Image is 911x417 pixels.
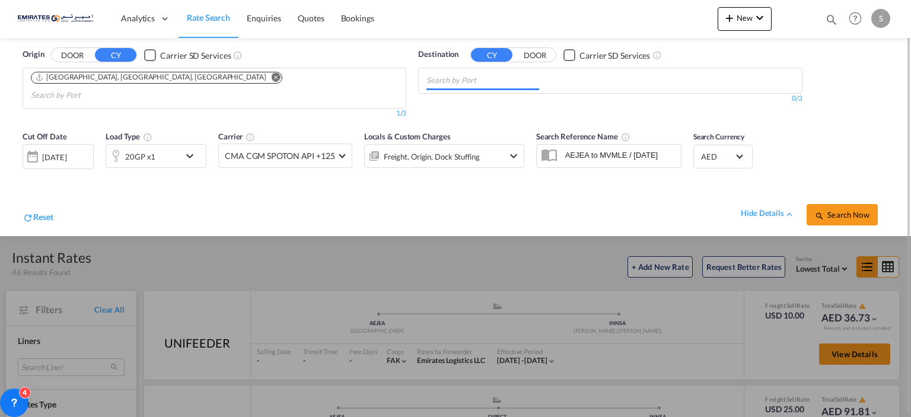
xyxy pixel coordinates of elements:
md-icon: Unchecked: Search for CY (Container Yard) services for all selected carriers.Checked : Search for... [233,50,243,60]
span: Analytics [121,12,155,24]
button: Remove [264,72,282,84]
div: 20GP x1 [125,148,155,165]
input: Search Reference Name [559,146,681,164]
div: S [871,9,890,28]
md-icon: Your search will be saved by the below given name [621,132,630,142]
span: Enquiries [247,13,281,23]
md-icon: Unchecked: Search for CY (Container Yard) services for all selected carriers.Checked : Search for... [652,50,662,60]
md-icon: icon-chevron-down [753,11,767,25]
button: CY [471,48,512,62]
button: icon-plus 400-fgNewicon-chevron-down [718,7,772,31]
md-checkbox: Checkbox No Ink [144,49,231,61]
md-select: Select Currency: د.إ AEDUnited Arab Emirates Dirham [700,148,746,165]
md-icon: icon-chevron-down [183,149,203,163]
md-icon: icon-information-outline [143,132,152,142]
span: Reset [33,212,53,222]
span: Cut Off Date [23,132,67,141]
div: Carrier SD Services [160,50,231,62]
span: CMA CGM SPOTON API +125 [225,150,335,162]
div: icon-magnify [825,13,838,31]
span: Help [845,8,865,28]
span: Search Currency [693,132,745,141]
input: Search by Port [31,86,144,105]
div: Port of Jebel Ali, Jebel Ali, AEJEA [35,72,266,82]
md-checkbox: Checkbox No Ink [563,49,650,61]
md-icon: icon-chevron-up [784,209,795,219]
div: [DATE] [42,152,66,163]
md-icon: icon-plus 400-fg [722,11,737,25]
md-icon: icon-magnify [815,211,824,221]
span: Search Reference Name [536,132,630,141]
button: icon-magnifySearch Now [807,204,878,225]
div: 20GP x1icon-chevron-down [106,144,206,168]
md-icon: The selected Trucker/Carrierwill be displayed in the rate results If the rates are from another f... [246,132,255,142]
span: Bookings [341,13,374,23]
div: Freight Origin Dock Stuffingicon-chevron-down [364,144,524,168]
button: DOOR [514,49,556,62]
div: hide detailsicon-chevron-up [741,208,795,219]
div: [DATE] [23,144,94,169]
md-chips-wrap: Chips container with autocompletion. Enter the text area, type text to search, and then use the u... [425,68,544,90]
span: Origin [23,49,44,61]
div: Freight Origin Dock Stuffing [384,148,480,165]
md-icon: icon-chevron-down [507,149,521,163]
div: 0/3 [418,94,802,104]
span: New [722,13,767,23]
div: 1/3 [23,109,406,119]
div: Carrier SD Services [579,50,650,62]
span: AED [701,151,734,162]
span: Locals & Custom Charges [364,132,451,141]
md-icon: icon-magnify [825,13,838,26]
span: Destination [418,49,458,61]
img: c67187802a5a11ec94275b5db69a26e6.png [18,5,98,32]
div: Help [845,8,871,30]
button: DOOR [52,49,93,62]
div: icon-refreshReset [23,211,53,225]
span: Load Type [106,132,152,141]
div: Press delete to remove this chip. [35,72,269,82]
md-datepicker: Select [23,168,31,184]
span: Quotes [298,13,324,23]
button: CY [95,48,136,62]
span: icon-magnifySearch Now [815,210,869,219]
input: Chips input. [426,71,539,90]
span: Rate Search [187,12,230,23]
span: Carrier [218,132,255,141]
md-icon: icon-refresh [23,212,33,223]
md-chips-wrap: Chips container. Use arrow keys to select chips. [29,68,400,105]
